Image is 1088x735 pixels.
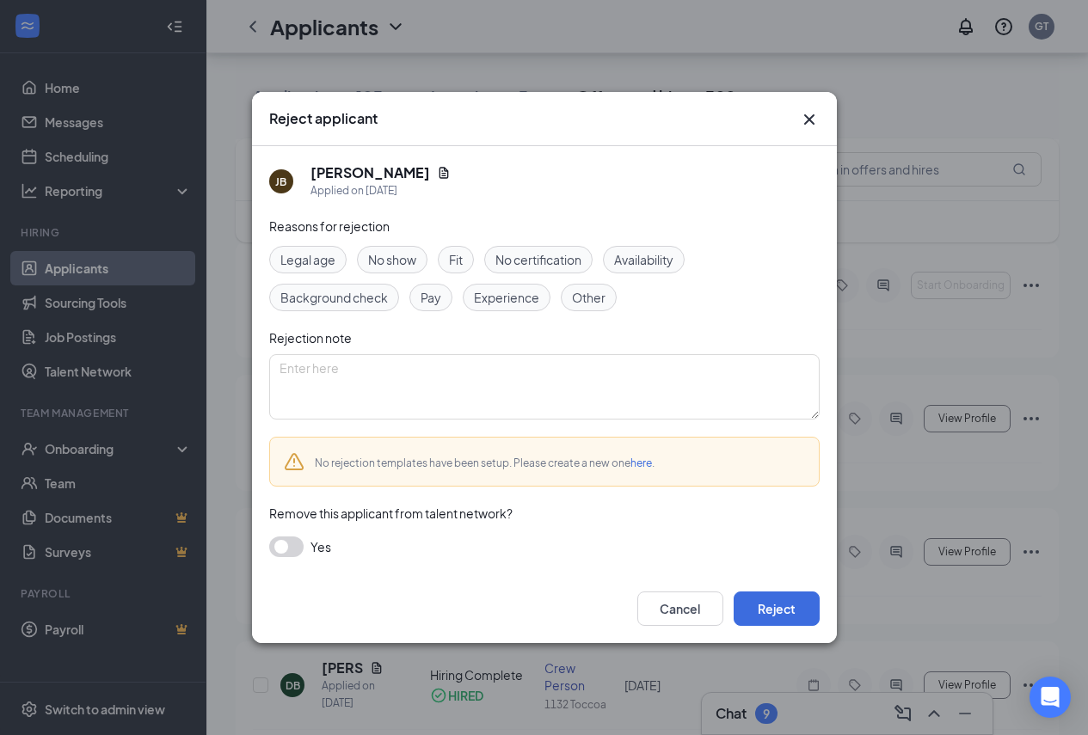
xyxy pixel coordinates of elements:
span: Fit [449,250,463,269]
a: here [630,456,652,469]
span: Yes [310,536,331,557]
div: Open Intercom Messenger [1030,677,1071,718]
span: No show [368,250,416,269]
span: Other [572,288,605,307]
svg: Document [437,166,451,180]
span: Legal age [280,250,335,269]
span: Reasons for rejection [269,218,390,234]
button: Cancel [637,591,723,626]
button: Reject [734,591,820,626]
span: Experience [474,288,539,307]
svg: Warning [284,451,304,472]
h5: [PERSON_NAME] [310,163,430,182]
span: No rejection templates have been setup. Please create a new one . [315,456,655,469]
div: JB [275,175,286,189]
button: Close [799,109,820,130]
span: Remove this applicant from talent network? [269,505,513,521]
div: Applied on [DATE] [310,182,451,199]
span: Background check [280,288,388,307]
h3: Reject applicant [269,109,378,128]
svg: Cross [799,109,820,130]
span: Rejection note [269,330,352,346]
span: Availability [614,250,673,269]
span: Pay [421,288,441,307]
span: No certification [495,250,581,269]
